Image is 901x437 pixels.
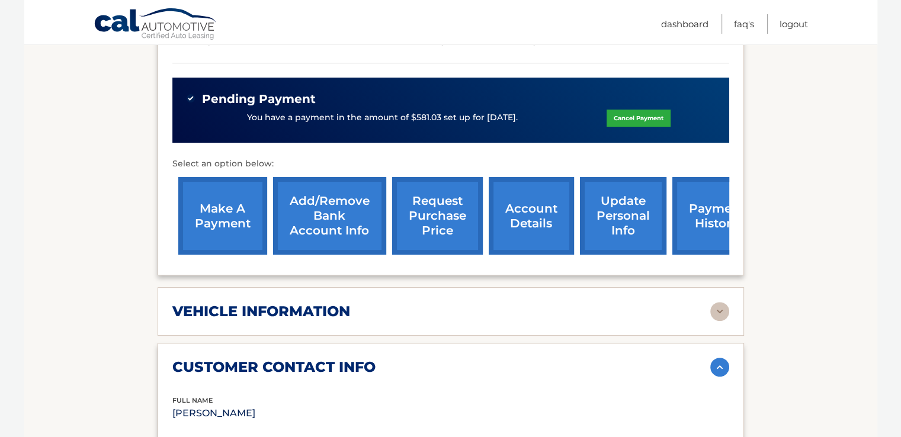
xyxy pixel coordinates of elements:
[489,177,574,255] a: account details
[202,92,316,107] span: Pending Payment
[661,14,708,34] a: Dashboard
[273,177,386,255] a: Add/Remove bank account info
[172,396,213,404] span: full name
[710,358,729,377] img: accordion-active.svg
[580,177,666,255] a: update personal info
[172,358,376,376] h2: customer contact info
[710,302,729,321] img: accordion-rest.svg
[172,405,358,422] p: [PERSON_NAME]
[187,94,195,102] img: check-green.svg
[172,303,350,320] h2: vehicle information
[172,157,729,171] p: Select an option below:
[94,8,218,42] a: Cal Automotive
[247,111,518,124] p: You have a payment in the amount of $581.03 set up for [DATE].
[392,177,483,255] a: request purchase price
[178,177,267,255] a: make a payment
[734,14,754,34] a: FAQ's
[672,177,761,255] a: payment history
[780,14,808,34] a: Logout
[607,110,671,127] a: Cancel Payment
